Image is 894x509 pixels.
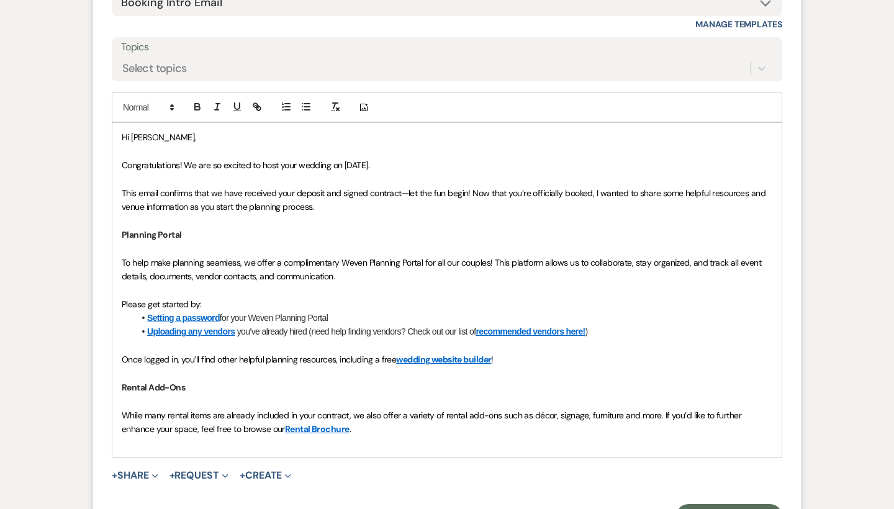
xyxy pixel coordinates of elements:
span: Please get started by: [122,299,202,310]
span: Congratulations! We are so excited to host your wedding on [DATE]. [122,160,369,171]
a: Setting a password [147,313,220,323]
div: Select topics [122,60,187,76]
strong: Rental Add-Ons [122,382,185,393]
span: This email confirms that we have received your deposit and signed contract—let the fun begin! Now... [122,187,768,212]
span: Hi [PERSON_NAME], [122,132,196,143]
span: While many rental items are already included in your contract, we also offer a variety of rental ... [122,410,744,435]
a: wedding website builder [396,354,491,365]
span: you’ve already hired (need help finding vendors? Check out our list of [237,327,476,336]
span: To help make planning seamless, we offer a complimentary Weven Planning Portal for all our couple... [122,257,763,282]
a: Uploading any vendors [147,327,235,336]
strong: Planning Portal [122,229,182,240]
button: Request [169,471,228,480]
button: Create [240,471,291,480]
a: Rental Brochure [285,423,350,435]
span: + [112,471,117,480]
span: ! [491,354,493,365]
label: Topics [121,38,773,56]
span: . [350,423,351,435]
a: recommended vendors here! [476,327,585,336]
a: Manage Templates [695,19,782,30]
span: + [169,471,175,480]
button: Share [112,471,158,480]
span: Once logged in, you’ll find other helpful planning resources, including a free [122,354,396,365]
span: for your Weven Planning Portal [220,313,328,323]
span: ) [585,327,588,336]
span: + [240,471,245,480]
